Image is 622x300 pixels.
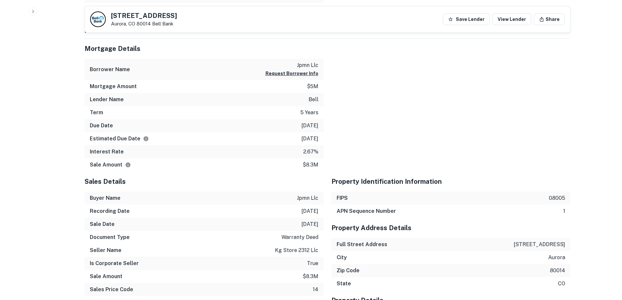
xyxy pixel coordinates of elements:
h5: Sales Details [85,177,324,186]
p: 14 [313,286,318,293]
p: [STREET_ADDRESS] [514,241,565,248]
p: $5m [307,83,318,90]
h6: Seller Name [90,246,121,254]
h6: Mortgage Amount [90,83,137,90]
h6: Is Corporate Seller [90,260,139,267]
h6: Term [90,109,103,117]
p: $8.3m [303,273,318,280]
p: 08005 [549,194,565,202]
p: [DATE] [301,220,318,228]
h5: Property Address Details [331,223,570,233]
h6: Full Street Address [337,241,387,248]
p: [DATE] [301,207,318,215]
h6: State [337,280,351,288]
a: View Lender [492,13,531,25]
p: 1 [563,207,565,215]
p: true [307,260,318,267]
h6: Sale Amount [90,161,131,169]
h6: Zip Code [337,267,359,275]
svg: Estimate is based on a standard schedule for this type of loan. [143,136,149,142]
p: 2.67% [303,148,318,156]
h5: Mortgage Details [85,44,324,54]
p: [DATE] [301,122,318,130]
h6: Recording Date [90,207,130,215]
p: bell [309,96,318,103]
p: jpmn llc [297,194,318,202]
h6: Document Type [90,233,130,241]
button: Share [534,13,565,25]
p: warranty deed [281,233,318,241]
h6: FIPS [337,194,348,202]
button: Save Lender [443,13,490,25]
svg: The values displayed on the website are for informational purposes only and may be reported incor... [125,162,131,168]
a: Bell Bank [152,21,173,26]
p: Aurora, CO 80014 [111,21,177,27]
p: $8.3m [303,161,318,169]
p: 5 years [300,109,318,117]
p: jpmn llc [265,61,318,69]
button: Request Borrower Info [265,70,318,77]
h6: Estimated Due Date [90,135,149,143]
p: aurora [548,254,565,261]
h6: Sale Amount [90,273,122,280]
p: [DATE] [301,135,318,143]
h6: Buyer Name [90,194,120,202]
h6: APN Sequence Number [337,207,396,215]
h5: Property Identification Information [331,177,570,186]
h6: Interest Rate [90,148,124,156]
h6: Lender Name [90,96,124,103]
h6: City [337,254,347,261]
h5: [STREET_ADDRESS] [111,12,177,19]
h6: Borrower Name [90,66,130,73]
p: kg store 2312 llc [275,246,318,254]
p: co [558,280,565,288]
h6: Sales Price Code [90,286,133,293]
h6: Due Date [90,122,113,130]
p: 80014 [550,267,565,275]
h6: Sale Date [90,220,115,228]
iframe: Chat Widget [589,248,622,279]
